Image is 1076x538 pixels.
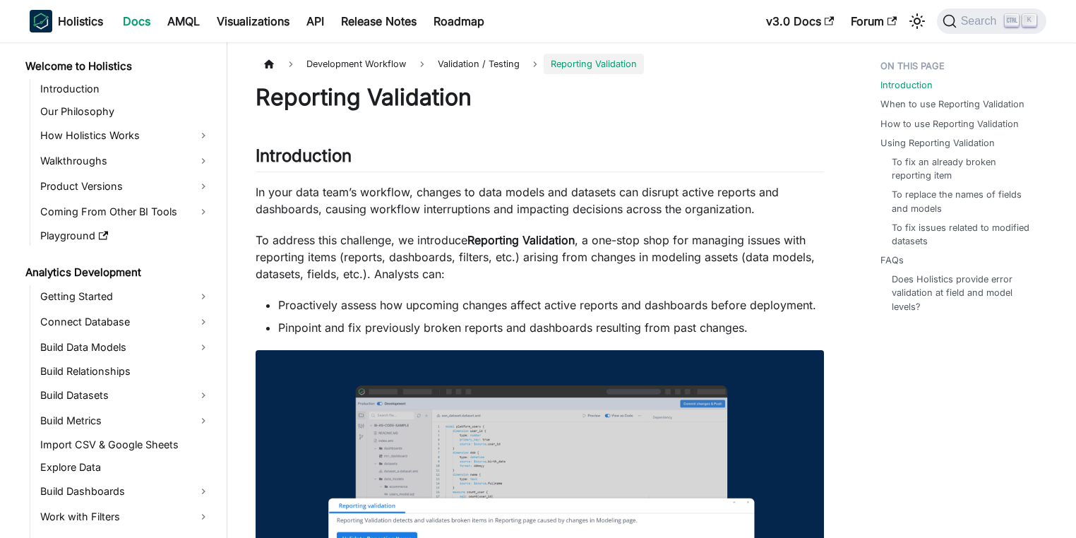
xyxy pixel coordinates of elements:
[1022,14,1036,27] kbd: K
[256,145,824,172] h2: Introduction
[36,506,215,528] a: Work with Filters
[36,384,215,407] a: Build Datasets
[880,136,995,150] a: Using Reporting Validation
[30,10,52,32] img: Holistics
[58,13,103,30] b: Holistics
[256,54,824,74] nav: Breadcrumbs
[880,97,1024,111] a: When to use Reporting Validation
[36,458,215,477] a: Explore Data
[16,42,227,538] nav: Docs sidebar
[36,311,215,333] a: Connect Database
[880,78,933,92] a: Introduction
[36,124,215,147] a: How Holistics Works
[36,285,215,308] a: Getting Started
[278,297,824,313] li: Proactively assess how upcoming changes affect active reports and dashboards before deployment.
[880,117,1019,131] a: How to use Reporting Validation
[256,54,282,74] a: Home page
[36,79,215,99] a: Introduction
[36,150,215,172] a: Walkthroughs
[256,232,824,282] p: To address this challenge, we introduce , a one-stop shop for managing issues with reporting item...
[36,410,215,432] a: Build Metrics
[842,10,905,32] a: Forum
[957,15,1005,28] span: Search
[36,336,215,359] a: Build Data Models
[425,10,493,32] a: Roadmap
[892,221,1032,248] a: To fix issues related to modified datasets
[36,435,215,455] a: Import CSV & Google Sheets
[906,10,928,32] button: Switch between dark and light mode (currently light mode)
[758,10,842,32] a: v3.0 Docs
[21,56,215,76] a: Welcome to Holistics
[467,233,575,247] strong: Reporting Validation
[431,54,527,74] span: Validation / Testing
[36,175,215,198] a: Product Versions
[278,319,824,336] li: Pinpoint and fix previously broken reports and dashboards resulting from past changes.
[333,10,425,32] a: Release Notes
[880,253,904,267] a: FAQs
[36,361,215,381] a: Build Relationships
[256,83,824,112] h1: Reporting Validation
[544,54,644,74] span: Reporting Validation
[30,10,103,32] a: HolisticsHolistics
[208,10,298,32] a: Visualizations
[159,10,208,32] a: AMQL
[114,10,159,32] a: Docs
[892,155,1032,182] a: To fix an already broken reporting item
[892,188,1032,215] a: To replace the names of fields and models
[21,263,215,282] a: Analytics Development
[36,102,215,121] a: Our Philosophy
[36,226,215,246] a: Playground
[299,54,413,74] span: Development Workflow
[36,201,215,223] a: Coming From Other BI Tools
[256,184,824,217] p: In your data team’s workflow, changes to data models and datasets can disrupt active reports and ...
[892,273,1032,313] a: Does Holistics provide error validation at field and model levels?
[36,480,215,503] a: Build Dashboards
[298,10,333,32] a: API
[937,8,1046,34] button: Search (Ctrl+K)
